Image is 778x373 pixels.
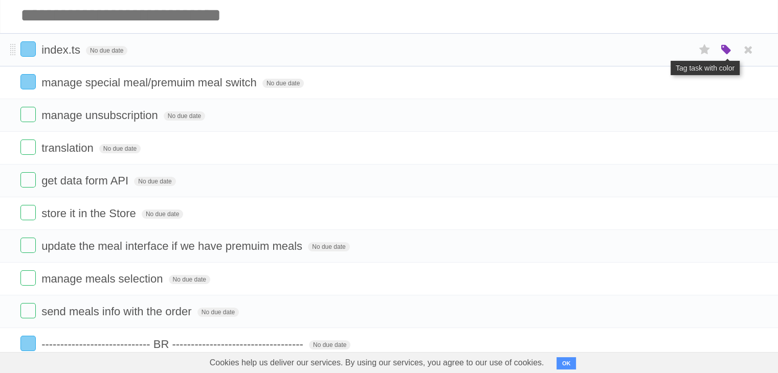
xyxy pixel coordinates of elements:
[41,338,306,351] span: ----------------------------- BR -----------------------------------
[20,41,36,57] label: Done
[86,46,127,55] span: No due date
[41,272,165,285] span: manage meals selection
[20,303,36,318] label: Done
[41,109,160,122] span: manage unsubscription
[20,336,36,351] label: Done
[20,139,36,155] label: Done
[20,205,36,220] label: Done
[262,79,304,88] span: No due date
[557,357,576,369] button: OK
[197,308,239,317] span: No due date
[20,74,36,89] label: Done
[164,111,205,121] span: No due date
[142,209,183,219] span: No due date
[41,174,131,187] span: get data form API
[41,305,194,318] span: send meals info with the order
[41,240,305,252] span: update the meal interface if we have premuim meals
[41,142,96,154] span: translation
[99,144,141,153] span: No due date
[695,41,715,58] label: Star task
[41,43,83,56] span: index.ts
[309,340,350,349] span: No due date
[199,353,554,373] span: Cookies help us deliver our services. By using our services, you agree to our use of cookies.
[41,207,139,220] span: store it in the Store
[20,238,36,253] label: Done
[41,76,259,89] span: manage special meal/premuim meal switch
[308,242,349,251] span: No due date
[20,172,36,188] label: Done
[169,275,210,284] span: No due date
[20,107,36,122] label: Done
[134,177,175,186] span: No due date
[20,270,36,286] label: Done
